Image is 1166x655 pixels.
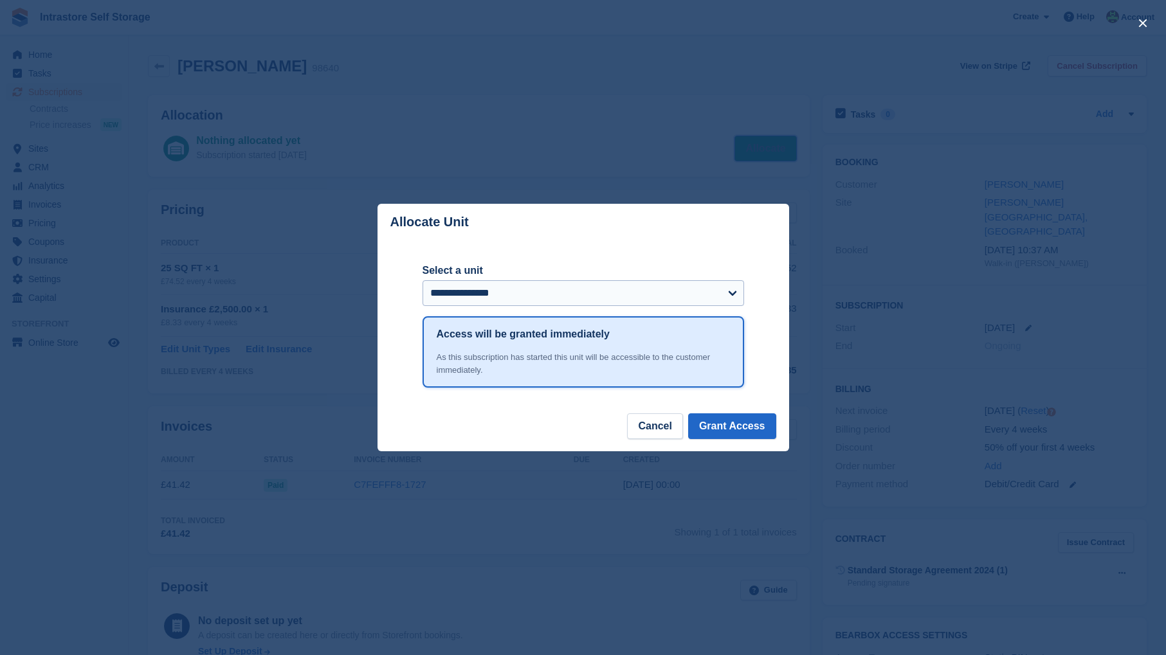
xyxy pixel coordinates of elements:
[423,263,744,278] label: Select a unit
[390,215,469,229] p: Allocate Unit
[437,351,730,376] div: As this subscription has started this unit will be accessible to the customer immediately.
[437,327,610,342] h1: Access will be granted immediately
[1133,13,1153,33] button: close
[627,413,682,439] button: Cancel
[688,413,776,439] button: Grant Access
